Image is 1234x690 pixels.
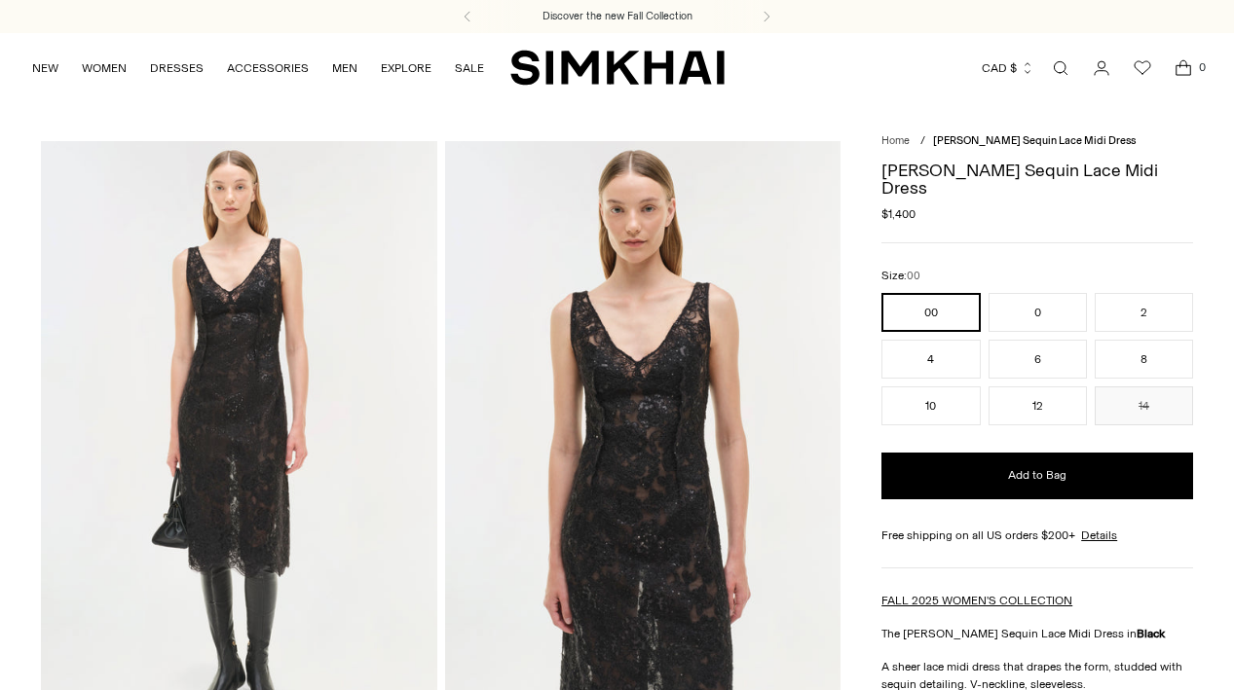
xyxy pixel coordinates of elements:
[881,527,1193,544] div: Free shipping on all US orders $200+
[1081,527,1117,544] a: Details
[881,453,1193,499] button: Add to Bag
[881,134,910,147] a: Home
[1193,58,1211,76] span: 0
[920,133,925,150] div: /
[1082,49,1121,88] a: Go to the account page
[1041,49,1080,88] a: Open search modal
[881,162,1193,197] h1: [PERSON_NAME] Sequin Lace Midi Dress
[1095,386,1193,425] button: 14
[1137,627,1165,640] strong: Black
[881,133,1193,150] nav: breadcrumbs
[150,47,204,90] a: DRESSES
[881,293,980,332] button: 00
[907,270,920,282] span: 00
[1123,49,1162,88] a: Wishlist
[381,47,431,90] a: EXPLORE
[542,9,692,24] a: Discover the new Fall Collection
[1008,467,1066,484] span: Add to Bag
[1164,49,1203,88] a: Open cart modal
[989,386,1087,425] button: 12
[82,47,127,90] a: WOMEN
[510,49,725,87] a: SIMKHAI
[933,134,1136,147] span: [PERSON_NAME] Sequin Lace Midi Dress
[881,205,916,223] span: $1,400
[1095,293,1193,332] button: 2
[982,47,1034,90] button: CAD $
[881,340,980,379] button: 4
[881,386,980,425] button: 10
[881,267,920,285] label: Size:
[332,47,357,90] a: MEN
[227,47,309,90] a: ACCESSORIES
[32,47,58,90] a: NEW
[455,47,484,90] a: SALE
[881,594,1072,607] a: FALL 2025 WOMEN'S COLLECTION
[989,340,1087,379] button: 6
[989,293,1087,332] button: 0
[1095,340,1193,379] button: 8
[881,625,1193,642] p: The [PERSON_NAME] Sequin Lace Midi Dress in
